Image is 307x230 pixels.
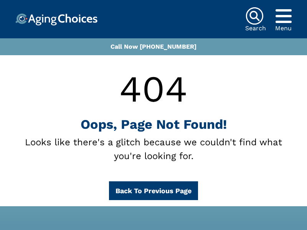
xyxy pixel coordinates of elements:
div: 404 [15,61,292,117]
div: Menu [275,25,292,31]
img: search-icon.svg [245,7,264,25]
div: Popover trigger [275,7,292,25]
h1: Oops, Page Not Found! [15,117,292,132]
a: Call Now [PHONE_NUMBER] [111,43,196,50]
div: Search [245,25,266,31]
img: Choice! [15,13,97,26]
div: Looks like there's a glitch because we couldn't find what you're looking for. [15,135,292,163]
button: Back To Previous Page [109,181,198,200]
